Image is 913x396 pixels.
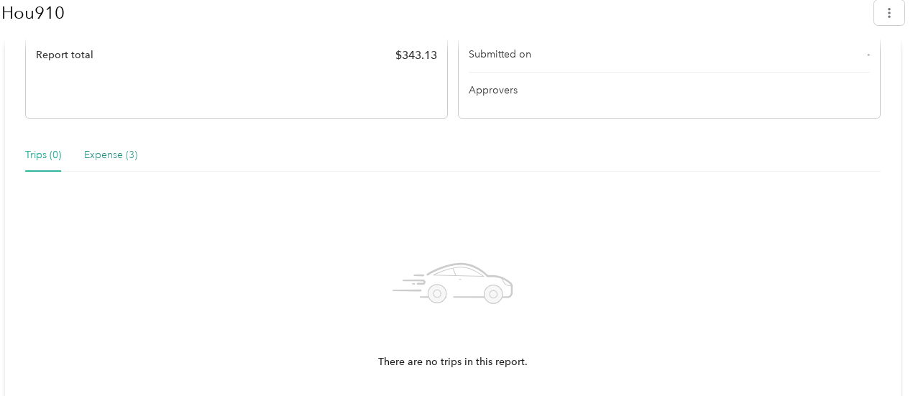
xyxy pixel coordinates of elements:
p: There are no trips in this report. [378,354,528,370]
div: Expense (3) [84,147,137,163]
span: - [867,47,870,62]
div: Trips (0) [25,147,61,163]
span: Report total [36,47,93,63]
span: $ 343.13 [395,47,437,64]
span: Submitted on [469,47,531,62]
span: Approvers [469,83,518,98]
